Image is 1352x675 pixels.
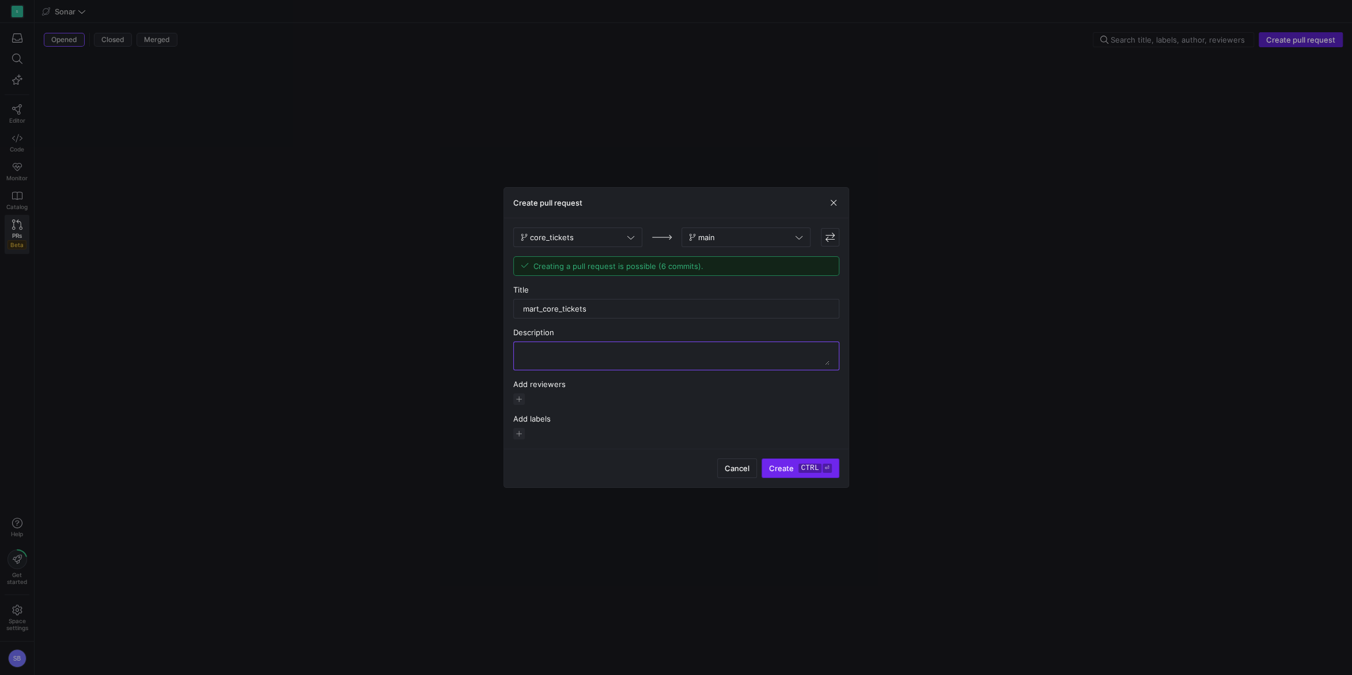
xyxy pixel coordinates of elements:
[513,285,529,294] span: Title
[681,227,811,247] button: main
[513,198,582,207] h3: Create pull request
[513,227,642,247] button: core_tickets
[762,458,839,478] button: Createctrl⏎
[717,458,757,478] button: Cancel
[513,380,839,389] div: Add reviewers
[523,304,830,313] input: Add a title to this pull request
[530,233,574,242] span: core_tickets
[798,464,821,473] kbd: ctrl
[725,464,749,473] span: Cancel
[533,261,703,271] span: Creating a pull request is possible (6 commits).
[698,233,715,242] span: main
[513,414,839,423] div: Add labels
[513,328,554,337] span: Description
[823,464,832,473] kbd: ⏎
[769,464,831,473] span: Create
